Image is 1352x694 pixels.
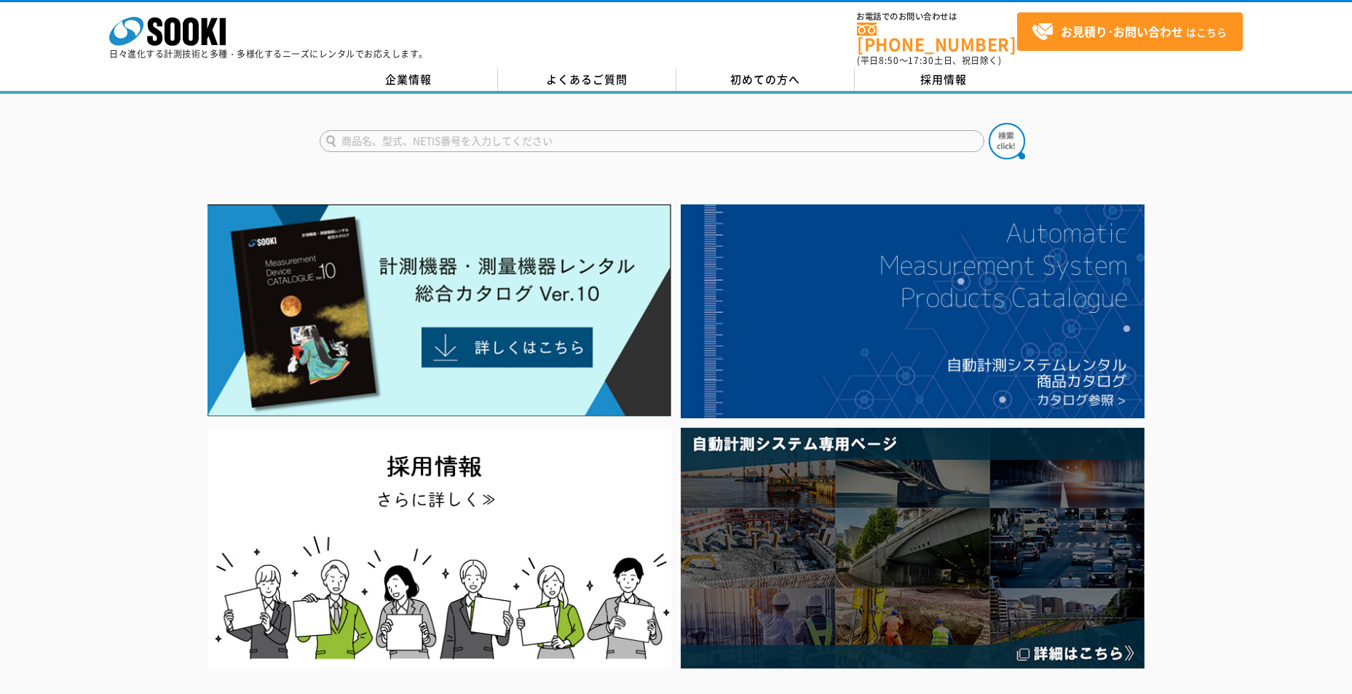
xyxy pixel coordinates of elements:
a: よくあるご質問 [498,69,676,91]
strong: お見積り･お問い合わせ [1061,23,1183,40]
a: お見積り･お問い合わせはこちら [1017,12,1243,51]
span: 8:50 [879,54,899,67]
a: [PHONE_NUMBER] [857,23,1017,52]
span: 初めての方へ [730,71,800,87]
input: 商品名、型式、NETIS番号を入力してください [320,130,984,152]
p: 日々進化する計測技術と多種・多様化するニーズにレンタルでお応えします。 [109,49,428,58]
span: 17:30 [908,54,934,67]
span: お電話でのお問い合わせは [857,12,1017,21]
a: 採用情報 [855,69,1033,91]
img: 自動計測システムカタログ [681,204,1145,418]
img: SOOKI recruit [207,428,671,669]
img: 自動計測システム専用ページ [681,428,1145,669]
span: はこちら [1032,21,1227,43]
a: 企業情報 [320,69,498,91]
img: btn_search.png [989,123,1025,159]
a: 初めての方へ [676,69,855,91]
img: Catalog Ver10 [207,204,671,417]
span: (平日 ～ 土日、祝日除く) [857,54,1001,67]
